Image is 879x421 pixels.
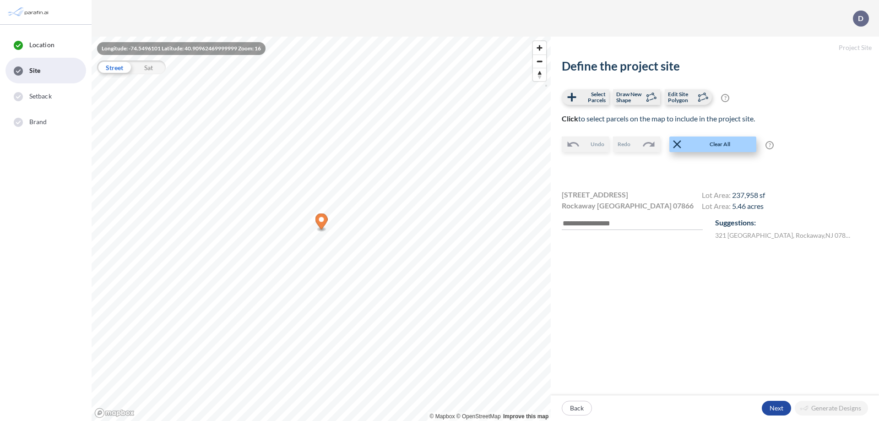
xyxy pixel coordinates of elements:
span: ? [765,141,774,149]
h5: Project Site [551,37,879,59]
span: Redo [618,140,630,148]
div: Street [97,60,131,74]
h4: Lot Area: [702,191,765,202]
img: Parafin [7,4,51,21]
a: Mapbox homepage [94,408,135,418]
span: Edit Site Polygon [668,91,695,103]
span: [STREET_ADDRESS] [562,189,628,200]
span: Zoom out [533,55,546,68]
a: OpenStreetMap [456,413,501,420]
span: Draw New Shape [616,91,643,103]
button: Redo [613,137,660,152]
h4: Lot Area: [702,202,765,213]
span: 5.46 acres [732,202,764,210]
button: Undo [562,137,609,152]
p: Suggestions: [715,217,868,228]
span: Rockaway [GEOGRAPHIC_DATA] 07866 [562,200,694,211]
label: 321 [GEOGRAPHIC_DATA] , Rockaway , NJ 07866 , US [715,230,853,240]
h2: Define the project site [562,59,868,73]
span: Location [29,40,54,49]
canvas: Map [92,37,551,421]
span: Select Parcels [579,91,606,103]
a: Improve this map [503,413,548,420]
button: Back [562,401,592,416]
span: to select parcels on the map to include in the project site. [562,114,755,123]
a: Mapbox [430,413,455,420]
button: Zoom out [533,55,546,68]
span: 237,958 sf [732,191,765,199]
p: D [858,14,863,22]
div: Sat [131,60,166,74]
span: Brand [29,117,47,126]
span: Setback [29,92,52,101]
p: Back [570,404,584,413]
div: Longitude: -74.5496101 Latitude: 40.90962469999999 Zoom: 16 [97,42,266,55]
span: Clear All [684,140,755,148]
b: Click [562,114,578,123]
button: Zoom in [533,41,546,55]
button: Next [762,401,791,416]
button: Reset bearing to north [533,68,546,81]
button: Clear All [669,137,756,152]
span: Site [29,66,40,75]
div: Map marker [315,213,328,232]
p: Next [770,404,783,413]
span: ? [721,94,729,102]
span: Undo [591,140,604,148]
